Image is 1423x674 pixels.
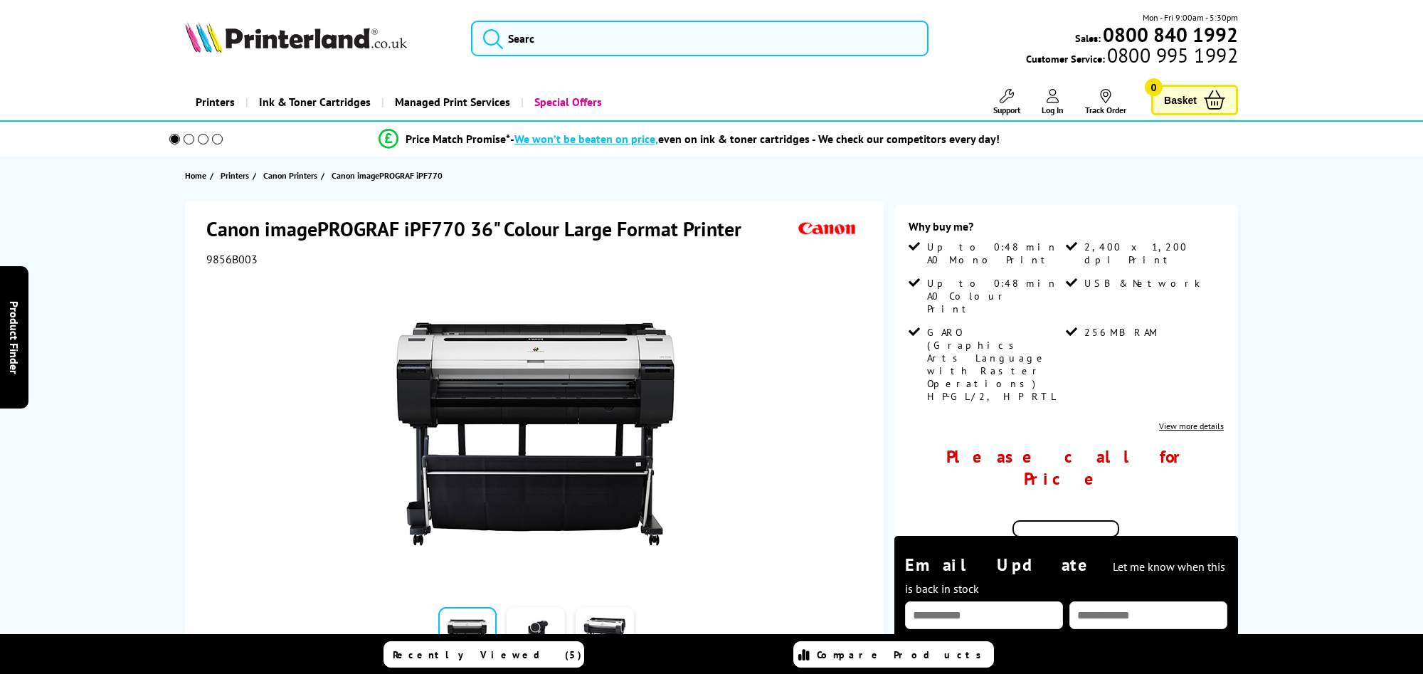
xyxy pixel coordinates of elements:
a: Log In [1042,89,1064,115]
a: Ink & Toner Cartridges [245,84,381,120]
a: Managed Print Services [381,84,521,120]
span: Log In [1042,105,1064,115]
a: Support [993,89,1020,115]
a: Printers [221,168,253,183]
span: 0 [1145,78,1163,96]
span: Basket [1164,90,1197,110]
span: 9856B003 [206,252,258,266]
span: Up to 0:48 min A0 Colour Print [927,277,1063,315]
div: Why buy me? [909,219,1224,241]
span: 256MB RAM [1084,326,1158,339]
div: - even on ink & toner cartridges - We check our competitors every day! [510,132,1000,146]
a: Compare Products [793,641,994,668]
a: 0800 840 1992 [1101,28,1238,41]
span: 2,400 x 1,200 dpi Print [1084,241,1220,266]
span: Home [185,168,206,183]
a: Recently Viewed (5) [383,641,584,668]
span: Recently Viewed (5) [393,648,582,661]
a: Track Order [1085,89,1126,115]
span: 0800 995 1992 [1105,48,1238,62]
span: Canon Printers [263,168,317,183]
a: View more details [1159,421,1224,431]
span: GARO (Graphics Arts Language with Raster Operations) HP-GL/2, HP RTL [927,326,1063,403]
div: Please call for Price [909,446,1224,490]
span: Printers [221,168,249,183]
b: 0800 840 1992 [1103,21,1238,48]
span: Canon imagePROGRAF iPF770 [332,170,443,181]
img: Canon [795,216,860,242]
span: Let me know when this is back in stock [905,559,1225,596]
span: Customer Service: [1026,48,1238,65]
span: USB & Network [1084,277,1200,290]
a: Basket 0 [1151,85,1238,115]
li: modal_Promise [149,127,1229,152]
a: Printers [185,84,245,120]
div: Email Update [905,554,1227,598]
input: Searc [471,21,928,56]
a: Special Offers [521,84,613,120]
span: Product Finder [7,300,21,374]
a: Canon Printers [263,168,321,183]
span: Mon - Fri 9:00am - 5:30pm [1143,11,1238,24]
span: Support [993,105,1020,115]
span: Sales: [1075,31,1101,45]
span: Price Match Promise* [406,132,510,146]
img: Canon imagePROGRAF iPF770 [396,295,675,574]
a: Home [185,168,210,183]
a: Printerland Logo [185,21,453,56]
span: We won’t be beaten on price, [514,132,658,146]
span: Up to 0:48 min A0 Mono Print [927,241,1063,266]
img: Printerland Logo [185,21,407,53]
h1: Canon imagePROGRAF iPF770 36" Colour Large Format Printer [206,216,756,242]
span: Ink & Toner Cartridges [259,84,371,120]
span: Compare Products [817,648,989,661]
